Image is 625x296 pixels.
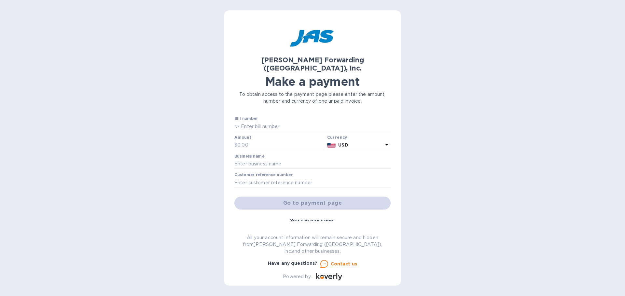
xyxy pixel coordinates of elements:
u: Contact us [331,261,357,266]
b: USD [338,142,348,148]
b: Have any questions? [268,261,318,266]
label: Amount [234,135,251,139]
b: [PERSON_NAME] Forwarding ([GEOGRAPHIC_DATA]), Inc. [261,56,364,72]
img: USD [327,143,336,148]
p: № [234,123,240,130]
p: All your account information will remain secure and hidden from [PERSON_NAME] Forwarding ([GEOGRA... [234,234,391,255]
input: Enter customer reference number [234,178,391,187]
p: Powered by [283,273,311,280]
b: Currency [327,135,347,140]
input: Enter business name [234,159,391,169]
p: $ [234,142,237,148]
b: You can pay using: [290,218,335,223]
input: 0.00 [237,140,325,150]
h1: Make a payment [234,75,391,88]
input: Enter bill number [240,122,391,131]
p: To obtain access to the payment page please enter the amount, number and currency of one unpaid i... [234,91,391,105]
label: Customer reference number [234,173,293,177]
label: Business name [234,154,264,158]
label: Bill number [234,117,258,121]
